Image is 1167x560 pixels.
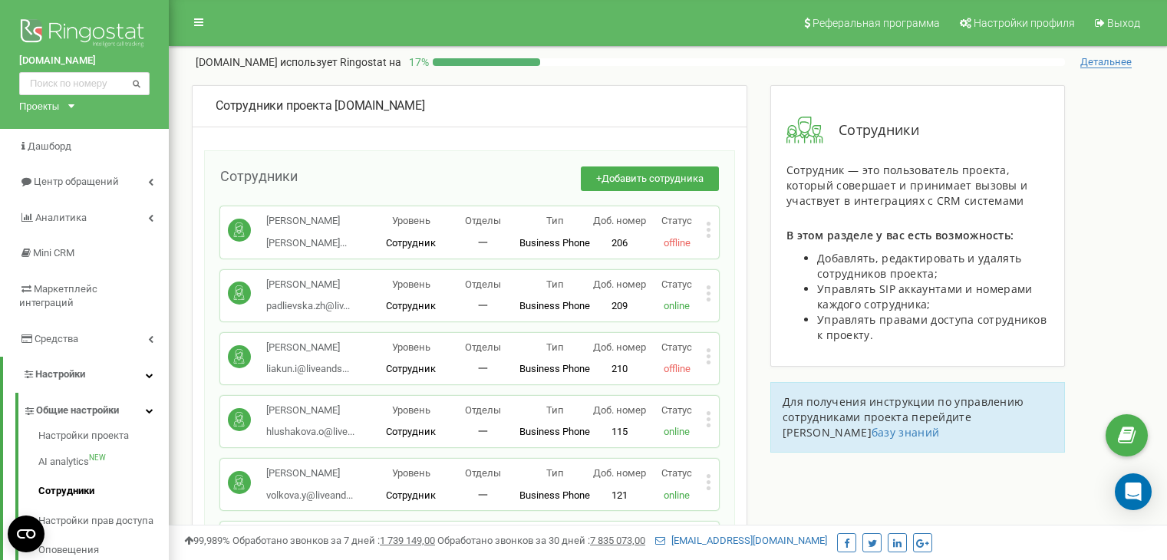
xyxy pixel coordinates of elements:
span: Business Phone [519,237,590,249]
span: Аналитика [35,212,87,223]
span: Статус [661,215,692,226]
span: Business Phone [519,426,590,437]
span: Для получения инструкции по управлению сотрудниками проекта перейдите [PERSON_NAME] [783,394,1024,440]
span: Сотрудник [386,237,436,249]
span: Сотрудник [386,363,436,374]
span: Сотрудник [386,300,436,311]
a: AI analyticsNEW [38,447,169,477]
div: Open Intercom Messenger [1115,473,1152,510]
span: Тип [546,278,564,290]
button: +Добавить сотрудника [581,166,719,192]
span: Статус [661,341,692,353]
span: Уровень [392,278,430,290]
span: Общие настройки [36,404,119,418]
p: 121 [591,489,648,503]
span: Уровень [392,215,430,226]
button: Open CMP widget [8,516,45,552]
p: [DOMAIN_NAME] [196,54,401,70]
a: [EMAIL_ADDRESS][DOMAIN_NAME] [655,535,827,546]
span: padlievska.zh@liv... [266,300,350,311]
span: Сотрудники [220,168,298,184]
a: Сотрудники [38,476,169,506]
span: 一 [478,300,488,311]
div: Проекты [19,99,59,114]
input: Поиск по номеру [19,72,150,95]
span: offline [664,237,691,249]
span: Business Phone [519,489,590,501]
p: [PERSON_NAME] [266,214,347,229]
img: Ringostat logo [19,15,150,54]
a: Настройки [3,357,169,393]
span: использует Ringostat на [280,56,401,68]
span: Сотрудник [386,489,436,501]
p: 115 [591,425,648,440]
span: Статус [661,467,692,479]
span: Средства [35,333,78,344]
span: 一 [478,489,488,501]
span: Тип [546,215,564,226]
span: Mini CRM [33,247,74,259]
span: Отделы [465,215,501,226]
p: [PERSON_NAME] [266,341,349,355]
span: Сотрудники [823,120,919,140]
span: Тип [546,467,564,479]
span: online [664,426,690,437]
span: Дашборд [28,140,71,152]
span: Обработано звонков за 7 дней : [232,535,435,546]
span: Реферальная программа [813,17,940,29]
p: 17 % [401,54,433,70]
span: Статус [661,278,692,290]
span: volkova.y@liveand... [266,489,353,501]
span: Управлять правами доступа сотрудников к проекту. [817,312,1047,342]
p: 209 [591,299,648,314]
span: 一 [478,426,488,437]
span: 一 [478,363,488,374]
span: Доб. номер [593,215,646,226]
span: Доб. номер [593,341,646,353]
span: Уровень [392,467,430,479]
span: Тип [546,341,564,353]
span: Добавить сотрудника [602,173,704,184]
p: [PERSON_NAME] [266,278,350,292]
span: liakun.i@liveands... [266,363,349,374]
span: Доб. номер [593,467,646,479]
span: online [664,300,690,311]
span: Детальнее [1080,56,1132,68]
a: [DOMAIN_NAME] [19,54,150,68]
p: [PERSON_NAME] [266,466,353,481]
p: 206 [591,236,648,251]
div: [DOMAIN_NAME] [216,97,724,115]
a: базу знаний [872,425,939,440]
span: Центр обращений [34,176,119,187]
a: Настройки прав доступа [38,506,169,536]
span: Управлять SIP аккаунтами и номерами каждого сотрудника; [817,282,1033,311]
span: Доб. номер [593,278,646,290]
span: 一 [478,237,488,249]
span: Обработано звонков за 30 дней : [437,535,645,546]
a: Настройки проекта [38,429,169,447]
span: Business Phone [519,300,590,311]
span: Business Phone [519,363,590,374]
span: Тип [546,404,564,416]
span: Настройки [35,368,85,380]
span: Отделы [465,341,501,353]
span: Отделы [465,404,501,416]
span: Сотрудник — это пользователь проекта, который совершает и принимает вызовы и участвует в интеграц... [786,163,1027,208]
span: Доб. номер [593,404,646,416]
u: 1 739 149,00 [380,535,435,546]
span: online [664,489,690,501]
span: В этом разделе у вас есть возможность: [786,228,1014,242]
span: 99,989% [184,535,230,546]
span: hlushakova.o@live... [266,426,354,437]
span: Добавлять, редактировать и удалять сотрудников проекта; [817,251,1021,281]
span: Настройки профиля [974,17,1075,29]
u: 7 835 073,00 [590,535,645,546]
span: Сотрудник [386,426,436,437]
span: Уровень [392,341,430,353]
p: 210 [591,362,648,377]
span: Сотрудники проекта [216,98,331,113]
span: Выход [1107,17,1140,29]
span: Уровень [392,404,430,416]
span: Отделы [465,467,501,479]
